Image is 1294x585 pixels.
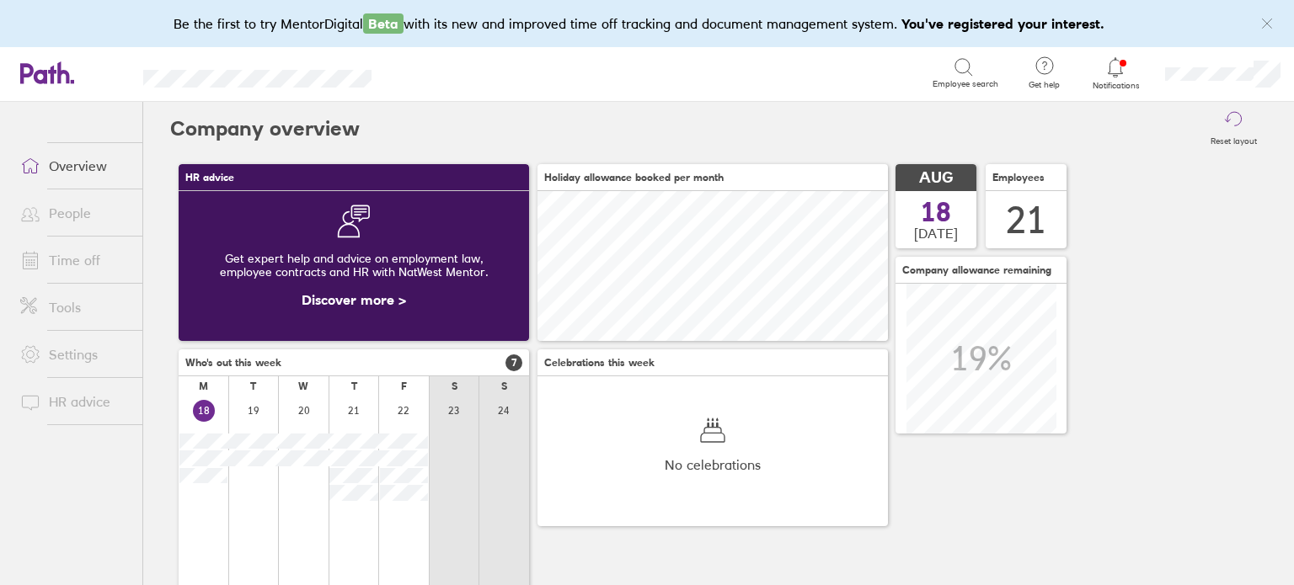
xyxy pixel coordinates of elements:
[665,457,761,472] span: No celebrations
[1088,56,1143,91] a: Notifications
[250,380,256,392] div: T
[185,357,281,369] span: Who's out this week
[417,65,460,80] div: Search
[302,291,406,308] a: Discover more >
[7,149,142,183] a: Overview
[192,238,516,292] div: Get expert help and advice on employment law, employee contracts and HR with NatWest Mentor.
[7,385,142,418] a: HR advice
[901,15,1104,32] b: You've registered your interest.
[544,357,655,369] span: Celebrations this week
[298,380,308,392] div: W
[174,13,1121,34] div: Be the first to try MentorDigital with its new and improved time off tracking and document manage...
[7,290,142,324] a: Tools
[7,243,142,277] a: Time off
[902,264,1051,276] span: Company allowance remaining
[199,380,208,392] div: M
[170,102,360,156] h2: Company overview
[363,13,404,34] span: Beta
[992,172,1045,183] span: Employees
[544,172,724,183] span: Holiday allowance booked per month
[501,380,507,392] div: S
[914,226,958,241] span: [DATE]
[921,199,951,226] span: 18
[7,196,142,230] a: People
[505,354,522,371] span: 7
[1017,80,1072,90] span: Get help
[7,338,142,371] a: Settings
[1006,199,1046,242] div: 21
[351,380,357,392] div: T
[933,79,998,89] span: Employee search
[919,169,953,187] span: AUG
[185,172,234,183] span: HR advice
[1088,81,1143,91] span: Notifications
[1200,102,1267,156] button: Reset layout
[1200,131,1267,146] label: Reset layout
[452,380,457,392] div: S
[401,380,407,392] div: F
